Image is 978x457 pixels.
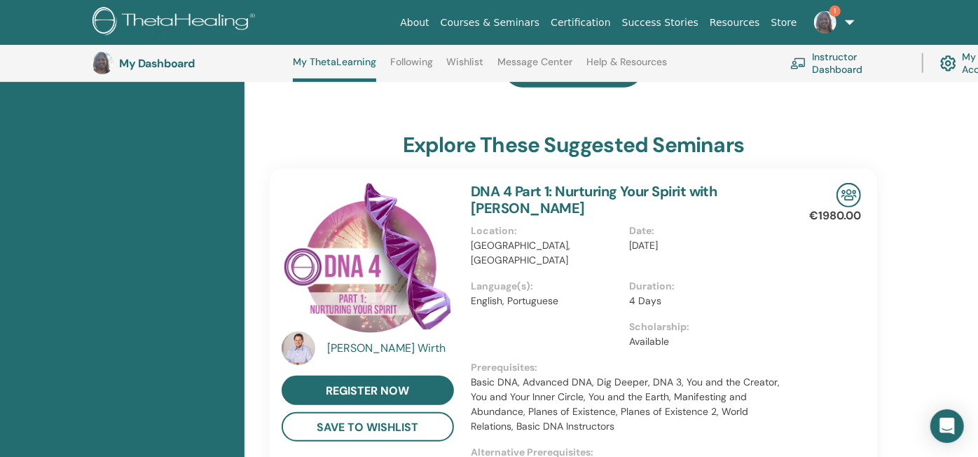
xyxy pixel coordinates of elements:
[630,294,780,308] p: 4 Days
[282,412,454,442] button: save to wishlist
[545,10,616,36] a: Certification
[328,340,457,357] a: [PERSON_NAME] Wirth
[940,52,956,75] img: cog.svg
[282,183,454,336] img: DNA 4 Part 1: Nurturing Your Spirit
[790,57,806,69] img: chalkboard-teacher.svg
[326,383,410,398] span: register now
[282,376,454,405] a: register now
[435,10,546,36] a: Courses & Seminars
[293,56,376,82] a: My ThetaLearning
[282,332,315,365] img: default.jpg
[630,238,780,253] p: [DATE]
[704,10,766,36] a: Resources
[630,320,780,334] p: Scholarship :
[790,48,905,79] a: Instructor Dashboard
[471,224,621,238] p: Location :
[814,11,836,34] img: default.jpg
[403,132,744,158] h3: explore these suggested seminars
[809,207,861,224] p: €1980.00
[829,6,841,17] span: 1
[630,334,780,349] p: Available
[930,409,964,443] div: Open Intercom Messenger
[119,57,259,70] h3: My Dashboard
[766,10,803,36] a: Store
[471,238,621,268] p: [GEOGRAPHIC_DATA], [GEOGRAPHIC_DATA]
[630,224,780,238] p: Date :
[390,56,433,79] a: Following
[471,182,717,217] a: DNA 4 Part 1: Nurturing Your Spirit with [PERSON_NAME]
[447,56,484,79] a: Wishlist
[586,56,667,79] a: Help & Resources
[836,183,861,207] img: In-Person Seminar
[394,10,434,36] a: About
[497,56,572,79] a: Message Center
[92,7,260,39] img: logo.png
[617,10,704,36] a: Success Stories
[630,279,780,294] p: Duration :
[471,279,621,294] p: Language(s) :
[471,360,788,375] p: Prerequisites :
[91,52,113,74] img: default.jpg
[471,294,621,308] p: English, Portuguese
[471,375,788,434] p: Basic DNA, Advanced DNA, Dig Deeper, DNA 3, You and the Creator, You and Your Inner Circle, You a...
